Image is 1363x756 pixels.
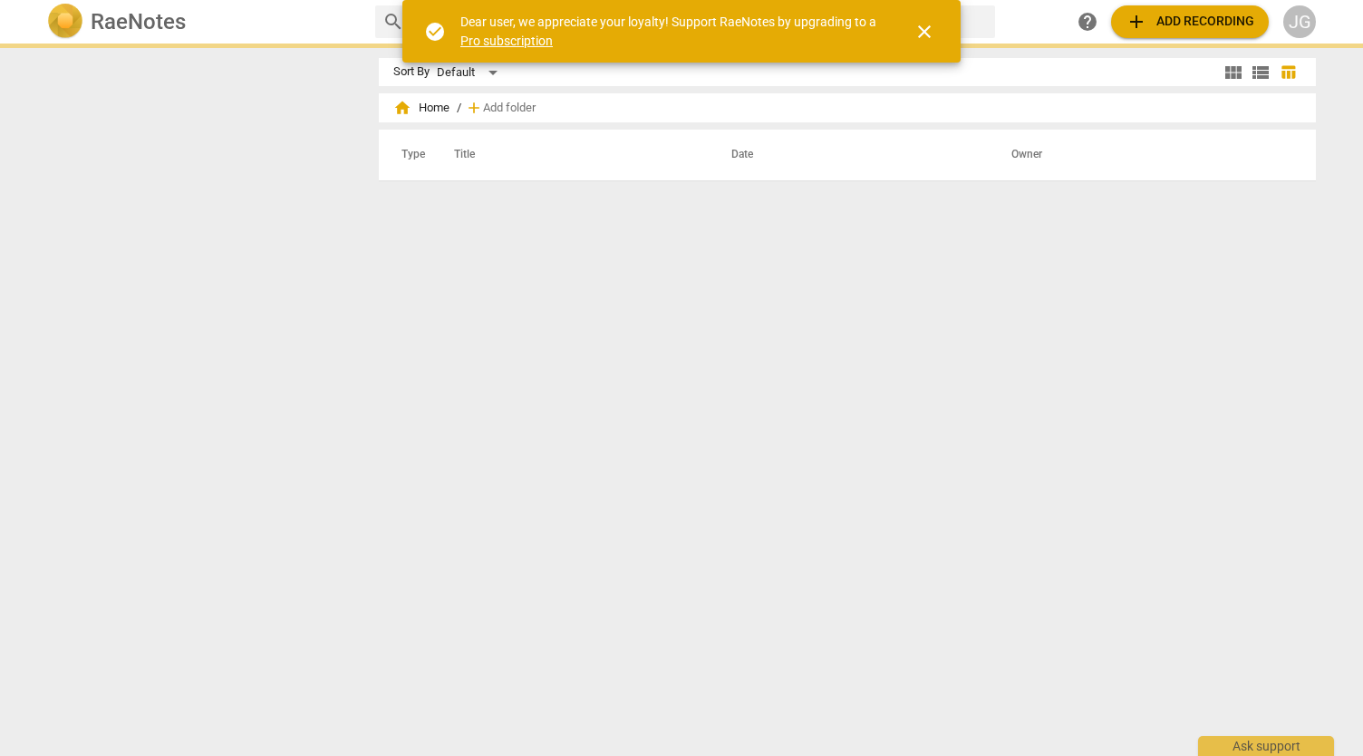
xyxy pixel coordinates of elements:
[1071,5,1104,38] a: Help
[913,21,935,43] span: close
[1126,11,1147,33] span: add
[1220,59,1247,86] button: Tile view
[1283,5,1316,38] button: JG
[465,99,483,117] span: add
[1111,5,1269,38] button: Upload
[91,9,186,34] h2: RaeNotes
[1250,62,1271,83] span: view_list
[1247,59,1274,86] button: List view
[387,130,432,180] th: Type
[457,102,461,115] span: /
[424,21,446,43] span: check_circle
[1198,736,1334,756] div: Ask support
[47,4,361,40] a: LogoRaeNotes
[460,34,553,48] a: Pro subscription
[990,130,1297,180] th: Owner
[1126,11,1254,33] span: Add recording
[393,65,430,79] div: Sort By
[903,10,946,53] button: Close
[483,102,536,115] span: Add folder
[47,4,83,40] img: Logo
[382,11,404,33] span: search
[1274,59,1301,86] button: Table view
[1077,11,1098,33] span: help
[710,130,990,180] th: Date
[1280,63,1297,81] span: table_chart
[437,58,504,87] div: Default
[393,99,449,117] span: Home
[460,13,881,50] div: Dear user, we appreciate your loyalty! Support RaeNotes by upgrading to a
[432,130,710,180] th: Title
[1223,62,1244,83] span: view_module
[393,99,411,117] span: home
